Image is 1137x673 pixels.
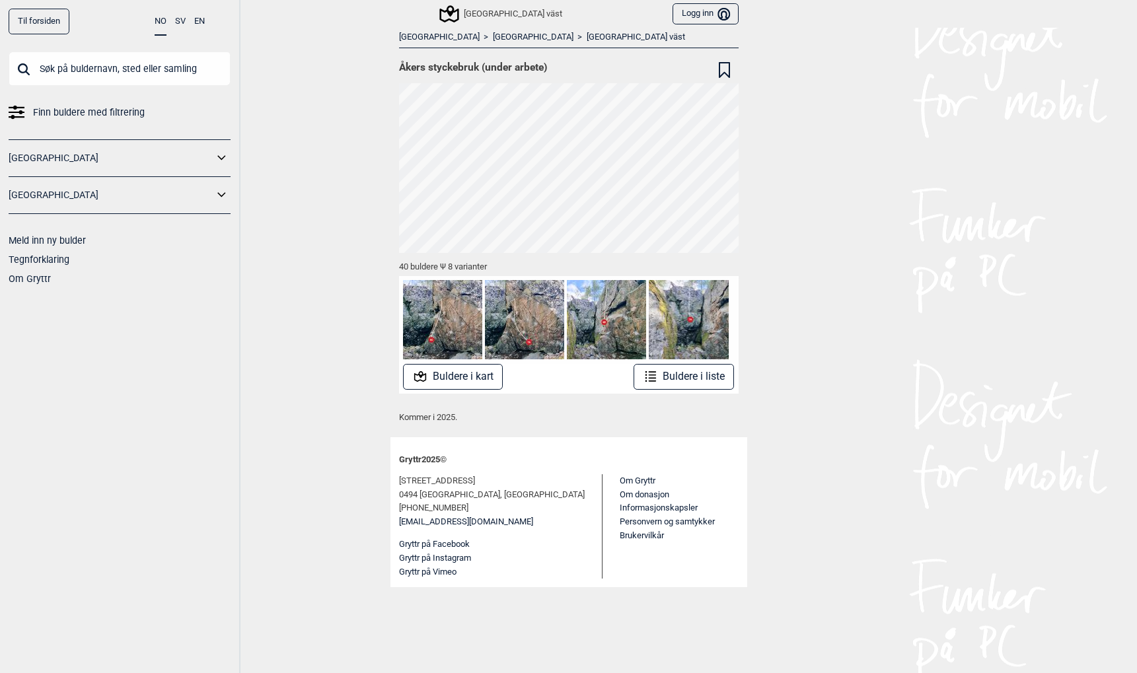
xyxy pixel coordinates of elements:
a: Til forsiden [9,9,69,34]
div: 40 buldere Ψ 8 varianter [399,253,739,276]
button: Gryttr på Vimeo [399,565,457,579]
span: [PHONE_NUMBER] [399,501,468,515]
a: Om donasjon [620,489,669,499]
a: Tegnforklaring [9,254,69,265]
a: Personvern og samtykker [620,516,715,526]
button: EN [194,9,205,34]
input: Søk på buldernavn, sted eller samling [9,52,231,86]
button: SV [175,9,186,34]
div: [GEOGRAPHIC_DATA] väst [441,6,562,22]
a: [EMAIL_ADDRESS][DOMAIN_NAME] [399,515,533,529]
a: [GEOGRAPHIC_DATA] väst [587,32,685,43]
p: Kommer i 2025. [399,411,739,424]
a: [GEOGRAPHIC_DATA] [9,149,213,168]
button: Buldere i kart [403,364,503,390]
a: Finn buldere med filtrering [9,103,231,122]
a: Meld inn ny bulder [9,235,86,246]
img: Limbo [403,280,482,359]
span: > [577,32,582,43]
img: Bayonnetapeten [567,280,646,359]
a: Om Gryttr [620,476,655,485]
span: [STREET_ADDRESS] [399,474,475,488]
a: Om Gryttr [9,273,51,284]
img: Vaggen till vanster [649,280,728,359]
img: Vault assault [485,280,564,359]
button: Logg inn [673,3,738,25]
button: Gryttr på Instagram [399,551,471,565]
a: Informasjonskapsler [620,503,698,513]
a: [GEOGRAPHIC_DATA] [399,32,480,43]
button: NO [155,9,166,36]
button: Gryttr på Facebook [399,538,470,551]
span: 0494 [GEOGRAPHIC_DATA], [GEOGRAPHIC_DATA] [399,488,585,502]
span: Finn buldere med filtrering [33,103,145,122]
a: [GEOGRAPHIC_DATA] [493,32,573,43]
span: > [484,32,488,43]
button: Buldere i liste [634,364,735,390]
a: Brukervilkår [620,530,664,540]
a: [GEOGRAPHIC_DATA] [9,186,213,205]
span: Åkers styckebruk (under arbete) [399,61,547,74]
div: Gryttr 2025 © [399,446,739,474]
